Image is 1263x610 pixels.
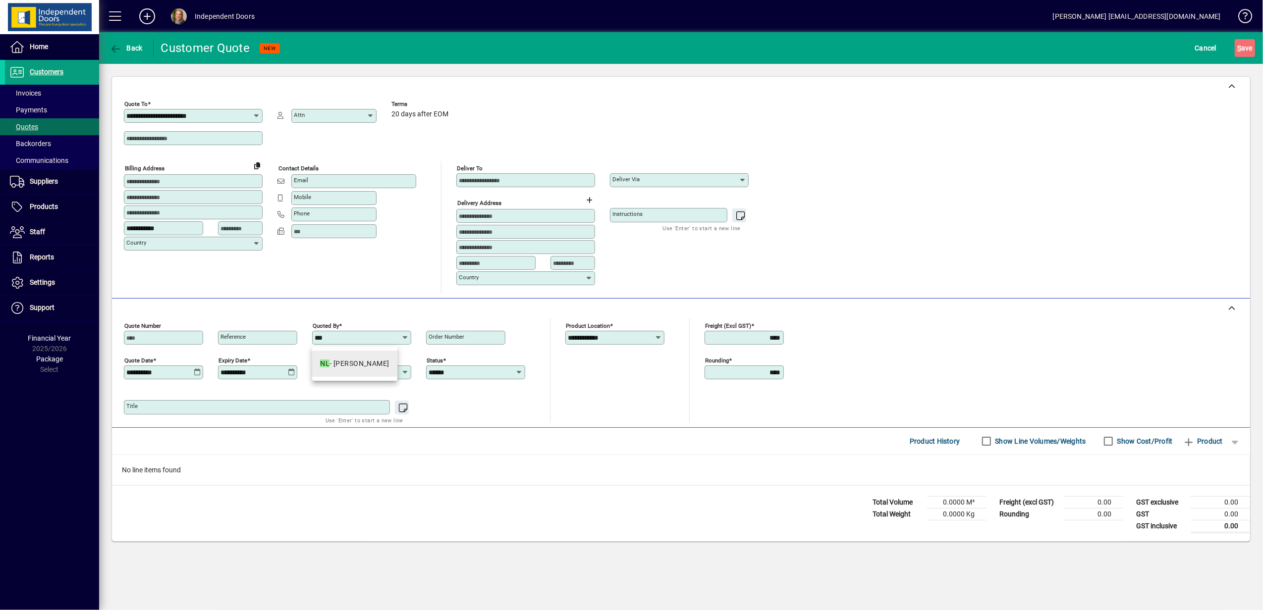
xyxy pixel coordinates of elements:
[705,322,751,329] mat-label: Freight (excl GST)
[5,220,99,245] a: Staff
[994,508,1064,520] td: Rounding
[99,39,154,57] app-page-header-button: Back
[391,101,451,107] span: Terms
[1195,40,1217,56] span: Cancel
[1064,508,1123,520] td: 0.00
[1237,40,1253,56] span: ave
[868,508,927,520] td: Total Weight
[219,356,247,363] mat-label: Expiry date
[126,239,146,246] mat-label: Country
[1191,508,1250,520] td: 0.00
[5,245,99,270] a: Reports
[612,176,640,183] mat-label: Deliver via
[566,322,610,329] mat-label: Product location
[163,7,195,25] button: Profile
[320,358,389,369] div: - [PERSON_NAME]
[294,210,310,217] mat-label: Phone
[312,351,397,377] mat-option: NL - Nikki Lillig
[124,101,148,107] mat-label: Quote To
[131,7,163,25] button: Add
[868,496,927,508] td: Total Volume
[5,118,99,135] a: Quotes
[1131,496,1191,508] td: GST exclusive
[195,8,255,24] div: Independent Doors
[1131,508,1191,520] td: GST
[612,210,643,217] mat-label: Instructions
[1131,520,1191,532] td: GST inclusive
[10,106,47,114] span: Payments
[910,433,960,449] span: Product History
[1183,433,1223,449] span: Product
[663,222,741,234] mat-hint: Use 'Enter' to start a new line
[1237,44,1241,52] span: S
[906,432,964,450] button: Product History
[5,85,99,102] a: Invoices
[427,356,443,363] mat-label: Status
[112,455,1250,485] div: No line items found
[124,356,153,363] mat-label: Quote date
[28,334,71,342] span: Financial Year
[30,177,58,185] span: Suppliers
[391,110,448,118] span: 20 days after EOM
[326,414,403,426] mat-hint: Use 'Enter' to start a new line
[30,253,54,261] span: Reports
[705,356,729,363] mat-label: Rounding
[1115,436,1173,446] label: Show Cost/Profit
[5,135,99,152] a: Backorders
[107,39,145,57] button: Back
[30,304,55,311] span: Support
[10,140,51,148] span: Backorders
[10,156,68,164] span: Communications
[994,496,1064,508] td: Freight (excl GST)
[249,157,265,173] button: Copy to Delivery address
[294,177,308,184] mat-label: Email
[459,274,479,281] mat-label: Country
[30,278,55,286] span: Settings
[126,403,138,409] mat-label: Title
[993,436,1086,446] label: Show Line Volumes/Weights
[927,508,987,520] td: 0.0000 Kg
[30,68,63,76] span: Customers
[264,45,276,51] span: NEW
[5,270,99,295] a: Settings
[1064,496,1123,508] td: 0.00
[5,195,99,219] a: Products
[124,322,161,329] mat-label: Quote number
[30,203,58,210] span: Products
[1193,39,1219,57] button: Cancel
[10,89,41,97] span: Invoices
[161,40,250,56] div: Customer Quote
[582,192,598,208] button: Choose address
[313,322,339,329] mat-label: Quoted by
[5,296,99,320] a: Support
[320,359,329,367] em: NL
[294,111,305,118] mat-label: Attn
[36,355,63,363] span: Package
[30,228,45,236] span: Staff
[294,194,311,201] mat-label: Mobile
[1191,496,1250,508] td: 0.00
[1191,520,1250,532] td: 0.00
[429,333,464,340] mat-label: Order number
[1231,2,1251,34] a: Knowledge Base
[220,333,246,340] mat-label: Reference
[10,123,38,131] span: Quotes
[457,165,483,172] mat-label: Deliver To
[1178,432,1228,450] button: Product
[30,43,48,51] span: Home
[110,44,143,52] span: Back
[927,496,987,508] td: 0.0000 M³
[5,169,99,194] a: Suppliers
[5,152,99,169] a: Communications
[5,35,99,59] a: Home
[5,102,99,118] a: Payments
[1235,39,1255,57] button: Save
[1053,8,1221,24] div: [PERSON_NAME] [EMAIL_ADDRESS][DOMAIN_NAME]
